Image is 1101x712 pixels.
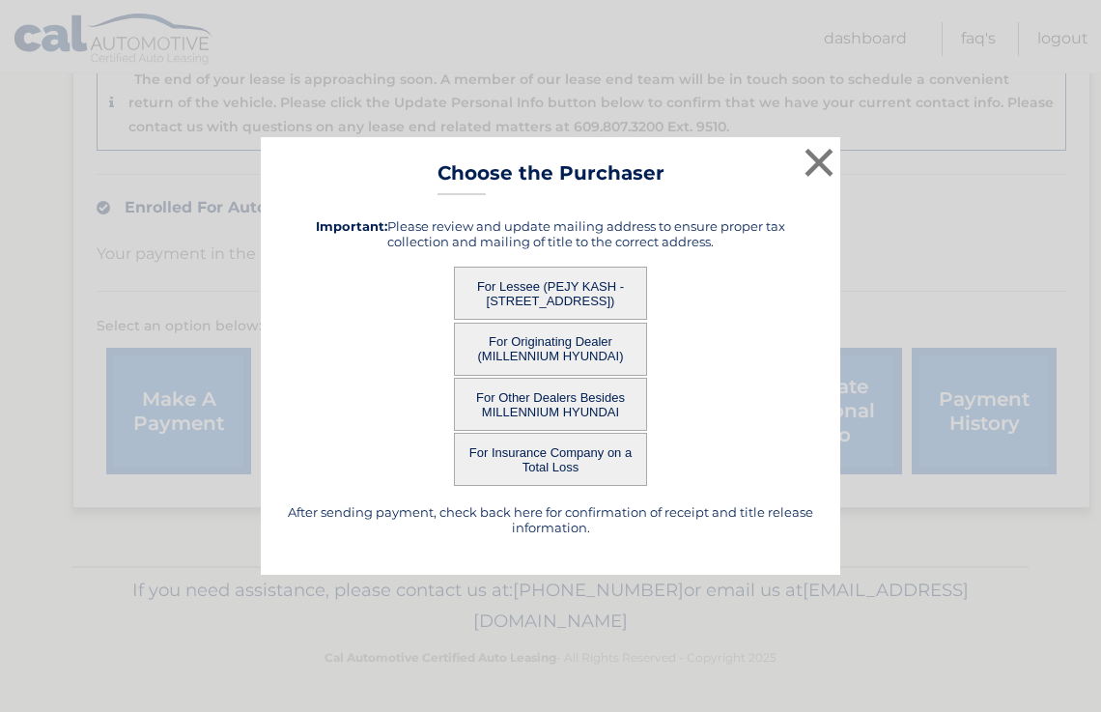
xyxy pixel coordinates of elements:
[800,143,838,182] button: ×
[316,218,387,234] strong: Important:
[438,161,664,195] h3: Choose the Purchaser
[285,504,816,535] h5: After sending payment, check back here for confirmation of receipt and title release information.
[285,218,816,249] h5: Please review and update mailing address to ensure proper tax collection and mailing of title to ...
[454,433,647,486] button: For Insurance Company on a Total Loss
[454,267,647,320] button: For Lessee (PEJY KASH - [STREET_ADDRESS])
[454,378,647,431] button: For Other Dealers Besides MILLENNIUM HYUNDAI
[454,323,647,376] button: For Originating Dealer (MILLENNIUM HYUNDAI)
